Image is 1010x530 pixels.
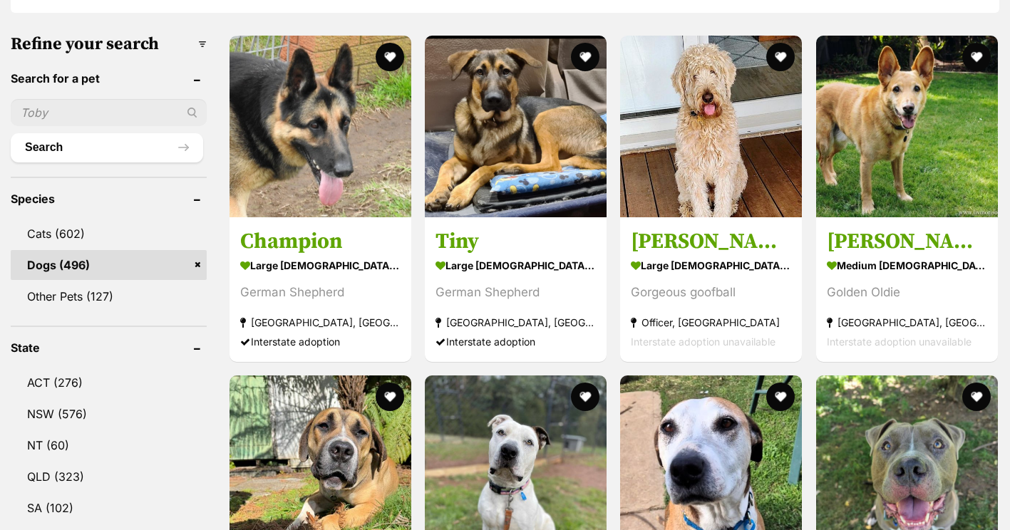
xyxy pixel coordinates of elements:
strong: large [DEMOGRAPHIC_DATA] Dog [240,255,401,276]
button: favourite [376,383,404,411]
a: Tiny large [DEMOGRAPHIC_DATA] Dog German Shepherd [GEOGRAPHIC_DATA], [GEOGRAPHIC_DATA] Interstate... [425,217,607,362]
strong: [GEOGRAPHIC_DATA], [GEOGRAPHIC_DATA] [827,313,987,332]
header: Species [11,192,207,205]
img: Tiny - German Shepherd Dog [425,36,607,217]
strong: [GEOGRAPHIC_DATA], [GEOGRAPHIC_DATA] [240,313,401,332]
input: Toby [11,99,207,126]
div: Golden Oldie [827,283,987,302]
h3: Refine your search [11,34,207,54]
button: Search [11,133,203,162]
div: Interstate adoption [436,332,596,351]
strong: [GEOGRAPHIC_DATA], [GEOGRAPHIC_DATA] [436,313,596,332]
a: SA (102) [11,493,207,523]
div: Gorgeous goofball [631,283,791,302]
img: Marshall Uffelman - Labrador Retriever x Poodle Dog [620,36,802,217]
span: Interstate adoption unavailable [827,336,972,348]
button: favourite [767,43,795,71]
strong: large [DEMOGRAPHIC_DATA] Dog [436,255,596,276]
div: Interstate adoption [240,332,401,351]
h3: [PERSON_NAME] [631,228,791,255]
button: favourite [962,43,991,71]
a: [PERSON_NAME] large [DEMOGRAPHIC_DATA] Dog Gorgeous goofball Officer, [GEOGRAPHIC_DATA] Interstat... [620,217,802,362]
div: German Shepherd [436,283,596,302]
header: Search for a pet [11,72,207,85]
header: State [11,341,207,354]
h3: Tiny [436,228,596,255]
a: Cats (602) [11,219,207,249]
button: favourite [376,43,404,71]
button: favourite [962,383,991,411]
button: favourite [571,383,599,411]
strong: large [DEMOGRAPHIC_DATA] Dog [631,255,791,276]
a: NT (60) [11,430,207,460]
a: NSW (576) [11,399,207,429]
a: QLD (323) [11,462,207,492]
div: German Shepherd [240,283,401,302]
img: Champion - German Shepherd Dog [230,36,411,217]
img: Teddy Belvedere - Australian Kelpie Dog [816,36,998,217]
a: Other Pets (127) [11,281,207,311]
span: Interstate adoption unavailable [631,336,775,348]
button: favourite [571,43,599,71]
a: Champion large [DEMOGRAPHIC_DATA] Dog German Shepherd [GEOGRAPHIC_DATA], [GEOGRAPHIC_DATA] Inters... [230,217,411,362]
a: [PERSON_NAME] medium [DEMOGRAPHIC_DATA] Dog Golden Oldie [GEOGRAPHIC_DATA], [GEOGRAPHIC_DATA] Int... [816,217,998,362]
button: favourite [767,383,795,411]
h3: [PERSON_NAME] [827,228,987,255]
strong: Officer, [GEOGRAPHIC_DATA] [631,313,791,332]
h3: Champion [240,228,401,255]
a: ACT (276) [11,368,207,397]
a: Dogs (496) [11,250,207,280]
strong: medium [DEMOGRAPHIC_DATA] Dog [827,255,987,276]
